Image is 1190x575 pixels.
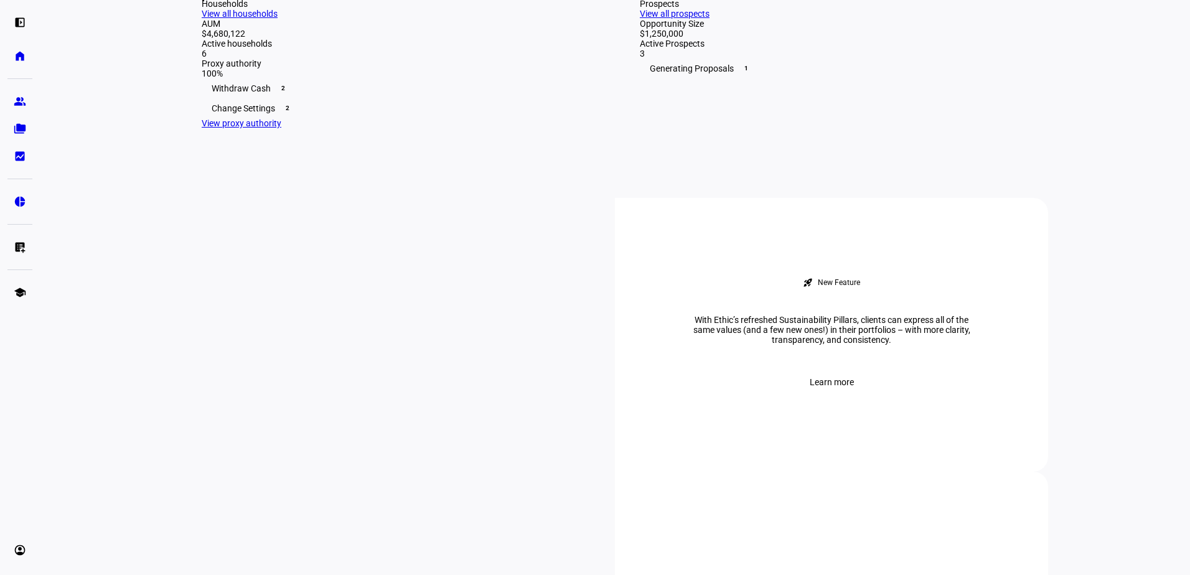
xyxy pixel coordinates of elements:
div: With Ethic’s refreshed Sustainability Pillars, clients can express all of the same values (and a ... [676,315,987,345]
div: $1,250,000 [640,29,1028,39]
div: Active households [202,39,590,49]
a: View proxy authority [202,118,281,128]
a: bid_landscape [7,144,32,169]
eth-mat-symbol: list_alt_add [14,241,26,253]
div: Generating Proposals [640,58,1028,78]
div: 6 [202,49,590,58]
span: 2 [283,103,293,113]
div: $4,680,122 [202,29,590,39]
button: Learn more [795,370,869,395]
a: group [7,89,32,114]
div: Change Settings [202,98,590,118]
a: pie_chart [7,189,32,214]
div: Active Prospects [640,39,1028,49]
div: Proxy authority [202,58,590,68]
div: New Feature [818,278,860,287]
span: Learn more [810,370,854,395]
a: home [7,44,32,68]
eth-mat-symbol: account_circle [14,544,26,556]
eth-mat-symbol: group [14,95,26,108]
span: 2 [278,83,288,93]
eth-mat-symbol: bid_landscape [14,150,26,162]
a: folder_copy [7,116,32,141]
a: View all prospects [640,9,710,19]
div: 3 [640,49,1028,58]
div: Withdraw Cash [202,78,590,98]
eth-mat-symbol: school [14,286,26,299]
a: View all households [202,9,278,19]
span: 1 [741,63,751,73]
div: Opportunity Size [640,19,1028,29]
div: 100% [202,68,590,78]
eth-mat-symbol: folder_copy [14,123,26,135]
div: AUM [202,19,590,29]
input: Enter name of prospect or household [192,6,194,21]
eth-mat-symbol: pie_chart [14,195,26,208]
eth-mat-symbol: left_panel_open [14,16,26,29]
eth-mat-symbol: home [14,50,26,62]
mat-icon: rocket_launch [803,278,813,287]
